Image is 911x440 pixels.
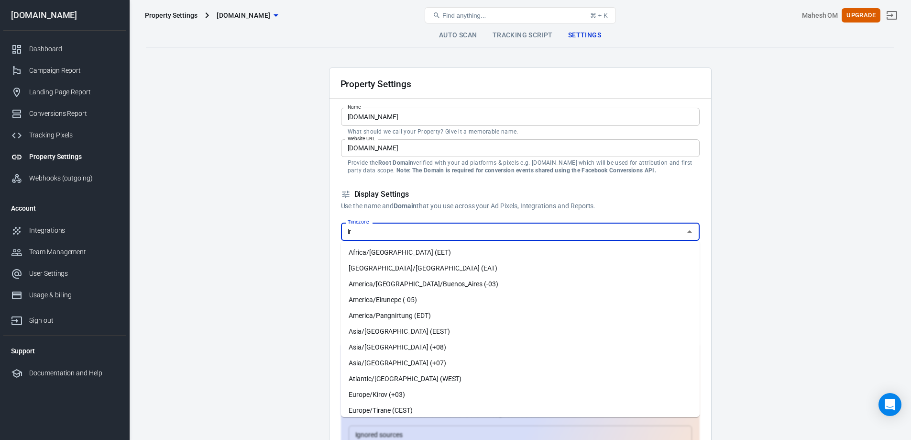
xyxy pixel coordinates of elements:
div: Account id: IqnbTAIw [802,11,838,21]
button: [DOMAIN_NAME] [213,7,282,24]
li: Atlantic/[GEOGRAPHIC_DATA] (WEST) [341,371,700,387]
li: Support [3,339,126,362]
a: Settings [560,24,609,47]
input: Your Website Name [341,108,700,125]
h2: Property Settings [340,79,411,89]
li: Asia/[GEOGRAPHIC_DATA] (+08) [341,339,700,355]
a: Landing Page Report [3,81,126,103]
li: Account [3,197,126,220]
label: Timezone [348,218,369,226]
li: Europe/Tirane (CEST) [341,403,700,418]
span: gaskincare.ie [217,10,270,22]
p: Provide the verified with your ad platforms & pixels e.g. [DOMAIN_NAME] which will be used for at... [348,159,693,174]
strong: Note: The Domain is required for conversion events shared using the Facebook Conversions API. [396,167,656,174]
li: Asia/[GEOGRAPHIC_DATA] (EEST) [341,324,700,339]
strong: Domain [394,202,417,210]
a: Property Settings [3,146,126,168]
label: Website URL [348,135,375,142]
a: Sign out [880,4,903,27]
li: America/Eirunepe (-05) [341,292,700,308]
li: Asia/[GEOGRAPHIC_DATA] (+07) [341,355,700,371]
a: Sign out [3,306,126,331]
span: Find anything... [442,12,486,19]
a: Campaign Report [3,60,126,81]
li: America/Pangnirtung (EDT) [341,308,700,324]
input: example.com [341,139,700,157]
button: Upgrade [842,8,880,23]
a: Conversions Report [3,103,126,124]
a: Webhooks (outgoing) [3,168,126,189]
strong: Root Domain [378,159,413,166]
p: What should we call your Property? Give it a memorable name. [348,128,693,135]
div: Property Settings [145,11,198,20]
div: Usage & billing [29,290,118,300]
div: Dashboard [29,44,118,54]
button: Close [683,225,696,238]
input: UTC [344,226,681,237]
a: Team Management [3,241,126,263]
label: Name [348,103,361,111]
div: Team Management [29,247,118,257]
div: Conversions Report [29,109,118,119]
a: Usage & billing [3,284,126,306]
div: Integrations [29,226,118,236]
h5: Display Settings [341,190,700,200]
li: America/[GEOGRAPHIC_DATA]/Buenos_Aires (-03) [341,276,700,292]
div: ⌘ + K [590,12,608,19]
div: Landing Page Report [29,87,118,97]
a: Dashboard [3,38,126,60]
div: Sign out [29,316,118,326]
a: User Settings [3,263,126,284]
div: Property Settings [29,152,118,162]
a: Integrations [3,220,126,241]
div: Campaign Report [29,66,118,76]
div: Webhooks (outgoing) [29,173,118,183]
li: [GEOGRAPHIC_DATA]/[GEOGRAPHIC_DATA] (EAT) [341,260,700,276]
div: User Settings [29,269,118,279]
p: Use the name and that you use across your Ad Pixels, Integrations and Reports. [341,201,700,211]
div: Open Intercom Messenger [878,393,901,416]
a: Tracking Script [485,24,560,47]
div: Documentation and Help [29,368,118,378]
a: Auto Scan [431,24,485,47]
li: Africa/[GEOGRAPHIC_DATA] (EET) [341,245,700,260]
li: Europe/Kirov (+03) [341,387,700,403]
div: Tracking Pixels [29,130,118,140]
a: Tracking Pixels [3,124,126,146]
button: Find anything...⌘ + K [425,7,616,23]
div: [DOMAIN_NAME] [3,11,126,20]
